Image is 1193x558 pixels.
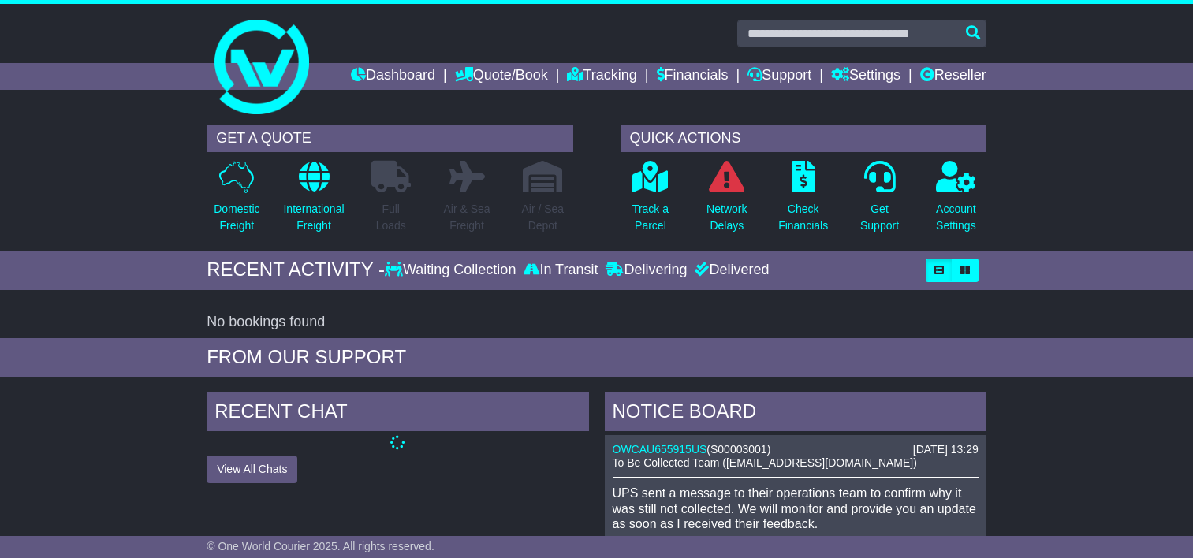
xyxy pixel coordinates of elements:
div: No bookings found [207,314,986,331]
span: © One World Courier 2025. All rights reserved. [207,540,434,552]
p: Air / Sea Depot [521,201,564,234]
div: [DATE] 13:29 [913,443,979,456]
p: International Freight [283,201,344,234]
span: S00003001 [710,443,767,456]
p: Track a Parcel [632,201,669,234]
a: Track aParcel [632,160,669,243]
span: To Be Collected Team ([EMAIL_ADDRESS][DOMAIN_NAME]) [613,456,917,469]
a: Quote/Book [455,63,548,90]
div: Delivering [602,262,691,279]
div: Waiting Collection [385,262,520,279]
a: DomesticFreight [213,160,260,243]
div: QUICK ACTIONS [621,125,986,152]
a: NetworkDelays [706,160,747,243]
p: Get Support [860,201,899,234]
a: Reseller [920,63,986,90]
p: Account Settings [936,201,976,234]
a: OWCAU655915US [613,443,707,456]
div: NOTICE BOARD [605,392,986,435]
p: Domestic Freight [214,201,259,234]
a: GetSupport [859,160,900,243]
p: Check Financials [778,201,828,234]
div: GET A QUOTE [207,125,572,152]
a: Dashboard [351,63,435,90]
div: In Transit [520,262,602,279]
a: Financials [657,63,729,90]
p: Full Loads [371,201,411,234]
button: View All Chats [207,456,297,483]
a: InternationalFreight [282,160,345,243]
div: RECENT ACTIVITY - [207,259,385,281]
div: ( ) [613,443,979,456]
div: RECENT CHAT [207,392,588,435]
p: Air & Sea Freight [443,201,490,234]
a: Settings [831,63,900,90]
p: UPS sent a message to their operations team to confirm why it was still not collected. We will mo... [613,485,979,531]
a: CheckFinancials [777,160,829,243]
div: Delivered [691,262,769,279]
p: Network Delays [706,201,747,234]
a: Support [747,63,811,90]
a: AccountSettings [935,160,977,243]
div: FROM OUR SUPPORT [207,346,986,369]
a: Tracking [567,63,636,90]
